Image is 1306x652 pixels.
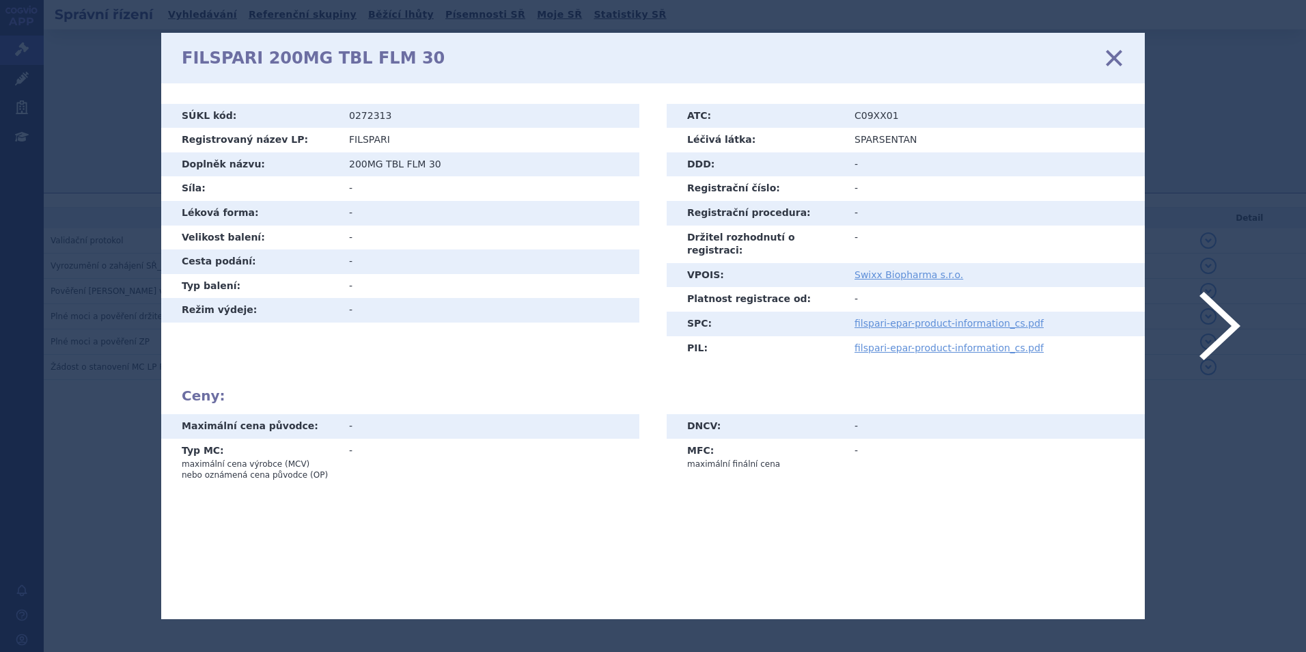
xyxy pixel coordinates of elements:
td: - [339,226,639,250]
th: Registrační procedura: [667,201,844,226]
td: - [339,274,639,299]
td: - [844,414,1145,439]
td: FILSPARI [339,128,639,152]
p: maximální cena výrobce (MCV) nebo oznámená cena původce (OP) [182,459,329,480]
td: - [844,287,1145,312]
td: - [339,298,639,323]
td: - [339,201,639,226]
td: - [844,439,1145,476]
th: Platnost registrace od: [667,287,844,312]
th: Léková forma: [161,201,339,226]
a: filspari-epar-product-information_cs.pdf [855,342,1044,353]
th: Registrační číslo: [667,176,844,201]
th: Cesta podání: [161,249,339,274]
td: - [844,152,1145,177]
th: Režim výdeje: [161,298,339,323]
th: Síla: [161,176,339,201]
a: zavřít [1104,48,1124,68]
th: Léčivá látka: [667,128,844,152]
td: C09XX01 [844,104,1145,128]
td: - [339,249,639,274]
th: Typ MC: [161,439,339,487]
th: Maximální cena původce: [161,414,339,439]
td: - [844,226,1145,263]
h2: Ceny: [182,388,1124,404]
th: DDD: [667,152,844,177]
th: MFC: [667,439,844,476]
th: DNCV: [667,414,844,439]
p: maximální finální cena [687,459,834,470]
th: Doplněk názvu: [161,152,339,177]
th: Držitel rozhodnutí o registraci: [667,226,844,263]
td: - [339,176,639,201]
th: SÚKL kód: [161,104,339,128]
th: Typ balení: [161,274,339,299]
td: - [339,439,639,487]
div: - [349,420,629,433]
td: 200MG TBL FLM 30 [339,152,639,177]
h1: FILSPARI 200MG TBL FLM 30 [182,49,445,68]
th: ATC: [667,104,844,128]
th: SPC: [667,312,844,336]
td: - [844,201,1145,226]
th: Velikost balení: [161,226,339,250]
td: - [844,176,1145,201]
td: 0272313 [339,104,639,128]
a: Swixx Biopharma s.r.o. [855,269,963,280]
a: filspari-epar-product-information_cs.pdf [855,318,1044,329]
td: SPARSENTAN [844,128,1145,152]
th: PIL: [667,336,844,361]
th: Registrovaný název LP: [161,128,339,152]
th: VPOIS: [667,263,844,288]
